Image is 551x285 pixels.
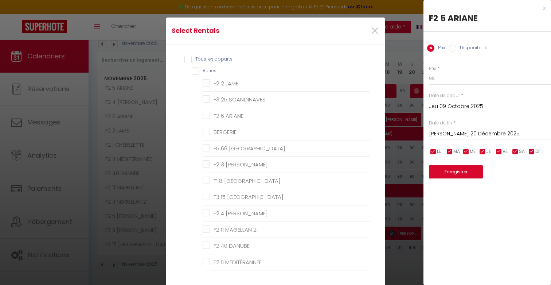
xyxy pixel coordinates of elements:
div: x [423,4,546,12]
button: Enregistrer [429,165,483,178]
span: ME [470,148,476,155]
span: VE [503,148,508,155]
span: F2 2 LAMÉ [214,80,238,87]
span: F2 11 MAGELLAN 2 [214,226,257,234]
span: LU [437,148,442,155]
span: DI [535,148,539,155]
span: F1 8 [GEOGRAPHIC_DATA] [214,177,281,185]
span: JE [486,148,491,155]
label: Disponibilité [456,45,488,53]
label: Prix [434,45,445,53]
h4: Select Rentals [172,26,307,36]
span: F2 11 MÉDITÉRANNÉE [214,258,262,266]
label: Prix [429,65,436,72]
span: SA [519,148,525,155]
span: MA [453,148,460,155]
span: F5 66 [GEOGRAPHIC_DATA] [214,145,285,152]
span: F2 6 ARIANE [214,112,243,120]
label: Date de début [429,92,460,99]
div: F2 5 ARIANE [429,12,546,24]
button: Close [370,23,379,39]
span: × [370,20,379,42]
label: Date de fin [429,120,452,127]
